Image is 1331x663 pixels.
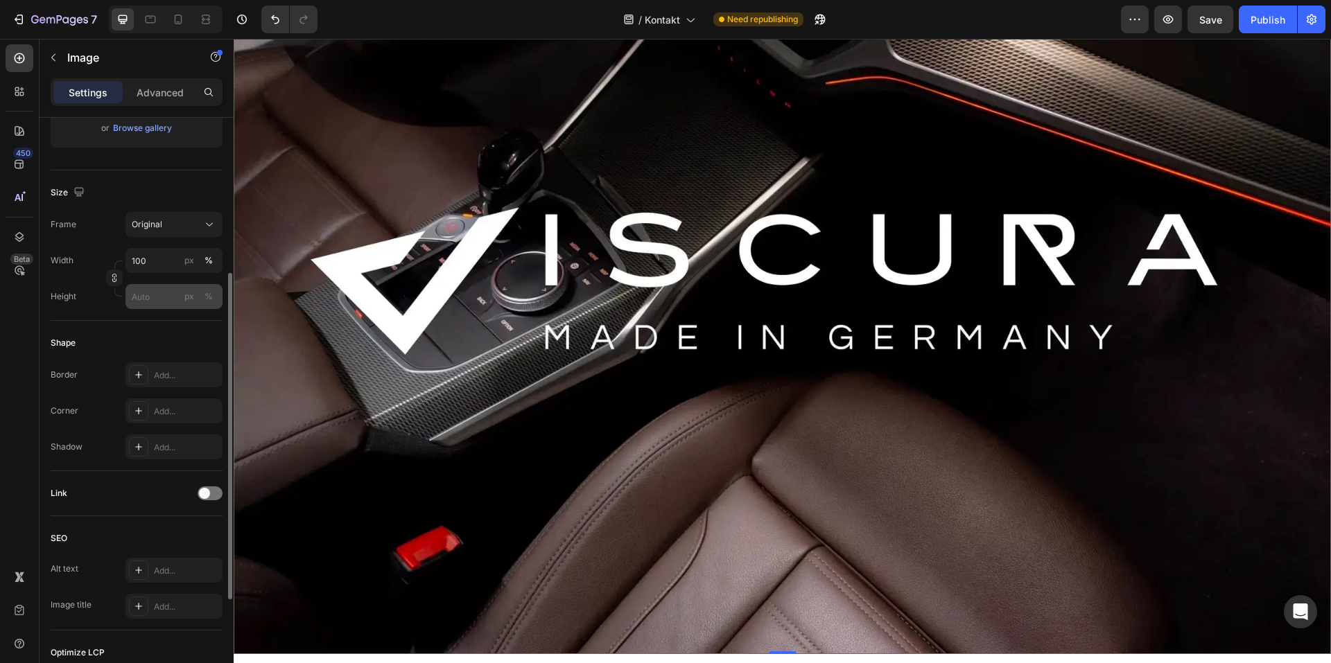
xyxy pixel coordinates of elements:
[6,6,103,33] button: 7
[69,85,107,100] p: Settings
[51,599,92,611] div: Image title
[234,39,1331,663] iframe: Design area
[727,13,798,26] span: Need republishing
[638,12,642,27] span: /
[1239,6,1297,33] button: Publish
[91,11,97,28] p: 7
[51,646,105,659] div: Optimize LCP
[184,254,194,267] div: px
[51,337,76,349] div: Shape
[137,85,184,100] p: Advanced
[1284,595,1317,628] div: Open Intercom Messenger
[125,248,223,273] input: px%
[154,565,219,577] div: Add...
[154,601,219,613] div: Add...
[51,369,78,381] div: Border
[154,369,219,382] div: Add...
[113,122,172,134] div: Browse gallery
[181,252,198,269] button: %
[154,441,219,454] div: Add...
[200,252,217,269] button: px
[51,218,76,231] label: Frame
[205,254,213,267] div: %
[645,12,680,27] span: Kontakt
[51,532,67,545] div: SEO
[1251,12,1285,27] div: Publish
[1199,14,1222,26] span: Save
[51,405,78,417] div: Corner
[261,6,317,33] div: Undo/Redo
[51,441,82,453] div: Shadow
[101,120,110,136] span: or
[1188,6,1233,33] button: Save
[67,49,185,66] p: Image
[125,212,223,237] button: Original
[154,405,219,418] div: Add...
[51,563,78,575] div: Alt text
[51,184,87,202] div: Size
[51,487,67,500] div: Link
[51,290,76,303] label: Height
[132,218,162,231] span: Original
[10,254,33,265] div: Beta
[51,254,73,267] label: Width
[13,148,33,159] div: 450
[112,121,173,135] button: Browse gallery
